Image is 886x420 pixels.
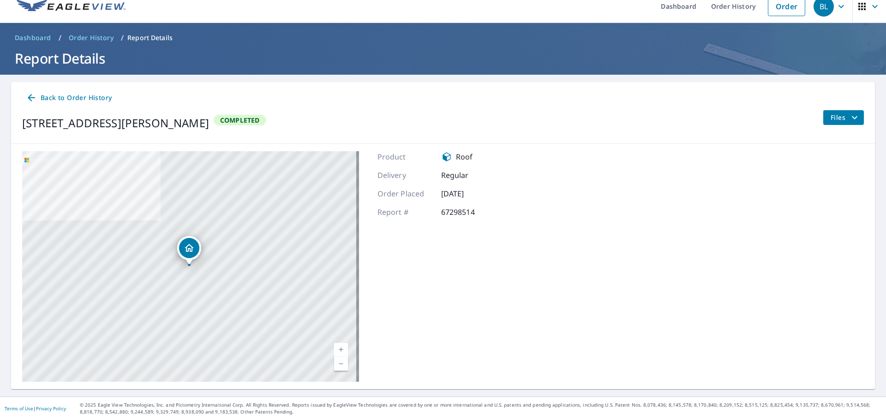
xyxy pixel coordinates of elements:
h1: Report Details [11,49,875,68]
button: filesDropdownBtn-67298514 [823,110,864,125]
p: Report Details [127,33,173,42]
p: Regular [441,170,497,181]
li: / [121,32,124,43]
div: Roof [441,151,497,162]
p: Order Placed [377,188,433,199]
p: Product [377,151,433,162]
span: Order History [69,33,114,42]
a: Privacy Policy [36,405,66,412]
div: Dropped pin, building 1, Residential property, 501 S 4th St Hammon, OK 73650 [177,236,201,265]
p: Report # [377,207,433,218]
span: Files [831,112,860,123]
p: [DATE] [441,188,497,199]
a: Back to Order History [22,89,115,106]
span: Completed [215,116,265,124]
li: / [59,32,61,43]
div: [STREET_ADDRESS][PERSON_NAME] [22,115,209,131]
p: Delivery [377,170,433,181]
nav: breadcrumb [11,30,875,45]
a: Order History [65,30,117,45]
p: © 2025 Eagle View Technologies, Inc. and Pictometry International Corp. All Rights Reserved. Repo... [80,402,881,415]
a: Terms of Use [5,405,33,412]
a: Dashboard [11,30,55,45]
p: 67298514 [441,207,497,218]
span: Back to Order History [26,92,112,104]
p: | [5,406,66,411]
a: Current Level 17, Zoom In [334,343,348,357]
a: Current Level 17, Zoom Out [334,357,348,371]
span: Dashboard [15,33,51,42]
